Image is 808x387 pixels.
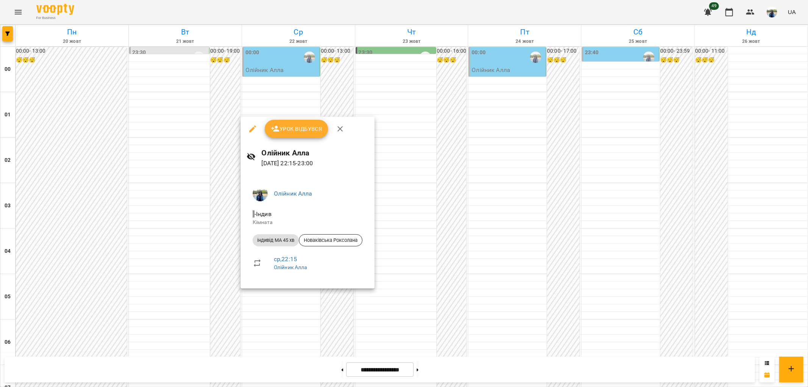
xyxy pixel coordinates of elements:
a: ср , 22:15 [274,255,297,263]
span: Урок відбувся [271,124,322,133]
img: 79bf113477beb734b35379532aeced2e.jpg [253,186,268,201]
h6: Олійник Алла [262,147,369,159]
a: Олійник Алла [274,190,313,197]
div: Новаківська Роксолана [299,234,363,246]
span: - Індив [253,210,273,218]
a: Олійник Алла [274,264,307,270]
p: Кімната [253,219,363,226]
p: [DATE] 22:15 - 23:00 [262,159,369,168]
span: Новаківська Роксолана [299,237,362,244]
button: Урок відбувся [265,120,328,138]
span: індивід МА 45 хв [253,237,299,244]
